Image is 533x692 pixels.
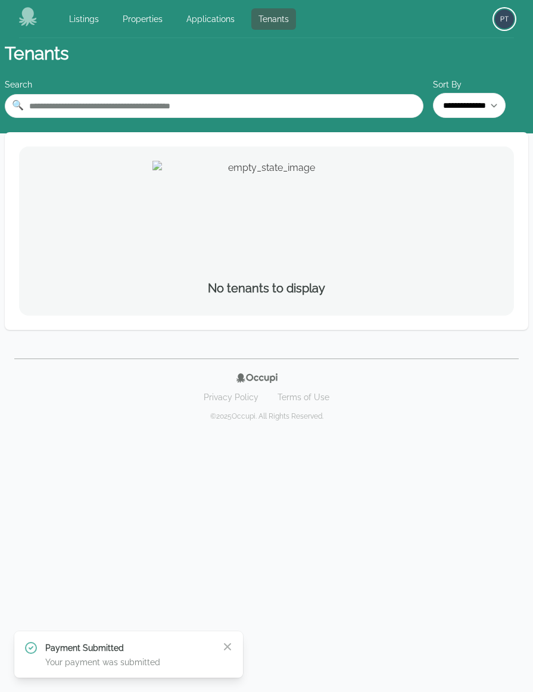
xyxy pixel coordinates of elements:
div: Search [5,79,423,91]
h1: Tenants [5,43,528,64]
a: Terms of Use [270,388,336,407]
img: empty_state_image [152,161,381,275]
p: © 2025 Occupi. All Rights Reserved. [210,412,323,421]
label: Sort By [433,79,528,91]
p: Your payment was submitted [45,656,212,668]
a: Listings [62,8,106,30]
a: Tenants [251,8,296,30]
h3: No tenants to display [208,280,325,297]
a: Properties [116,8,170,30]
p: Payment Submitted [45,642,212,654]
a: Privacy Policy [197,388,266,407]
a: Applications [179,8,242,30]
